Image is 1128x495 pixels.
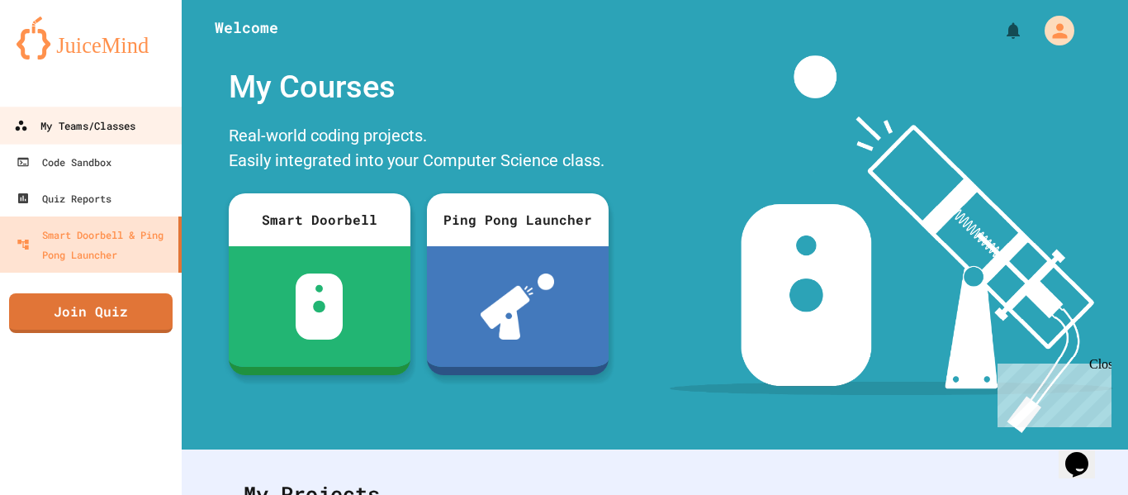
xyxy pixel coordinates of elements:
img: logo-orange.svg [17,17,165,59]
div: Smart Doorbell [229,193,410,246]
div: Code Sandbox [17,152,111,172]
div: Ping Pong Launcher [427,193,609,246]
iframe: chat widget [1059,429,1111,478]
div: My Account [1027,12,1078,50]
div: Quiz Reports [17,188,111,208]
div: My Teams/Classes [14,116,135,136]
div: Smart Doorbell & Ping Pong Launcher [17,225,172,264]
img: ppl-with-ball.png [481,274,554,340]
div: My Notifications [973,17,1027,45]
div: Real-world coding projects. Easily integrated into your Computer Science class. [220,119,617,181]
img: banner-image-my-projects.png [670,55,1112,433]
a: Join Quiz [9,293,173,333]
div: Chat with us now!Close [7,7,114,105]
iframe: chat widget [991,357,1111,427]
img: sdb-white.svg [296,274,343,340]
div: My Courses [220,55,617,119]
